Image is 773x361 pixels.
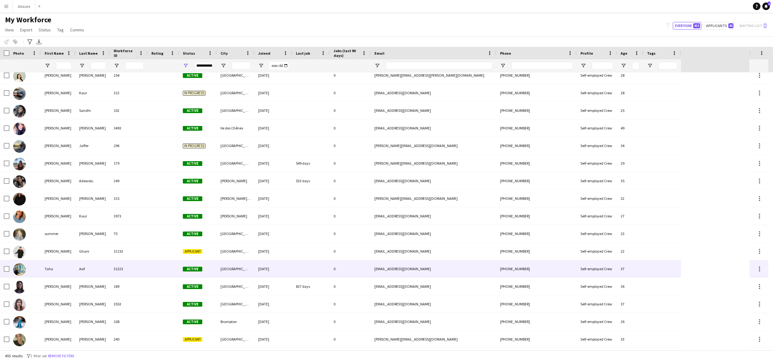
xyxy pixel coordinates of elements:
img: sonia Faria [13,123,26,135]
div: [PERSON_NAME] [41,295,75,313]
img: Tabish Ghani [13,246,26,258]
a: View [3,26,16,34]
div: 313 [110,84,148,101]
div: Sandhi [75,102,110,119]
div: [PHONE_NUMBER] [496,260,577,277]
div: 37 [617,260,643,277]
div: 549 days [292,155,330,172]
div: Self-employed Crew [577,137,617,154]
div: 837 days [292,278,330,295]
div: [DATE] [254,119,292,137]
button: Open Filter Menu [374,63,380,68]
div: Self-employed Crew [577,207,617,225]
div: [DATE] [254,313,292,330]
div: Self-employed Crew [577,190,617,207]
span: Active [183,108,202,113]
div: 0 [330,172,371,189]
div: [PERSON_NAME][EMAIL_ADDRESS][DOMAIN_NAME] [371,155,496,172]
div: [PERSON_NAME] [41,172,75,189]
input: Joined Filter Input [269,62,288,69]
img: Simrin Sandhi [13,105,26,118]
div: [PERSON_NAME] [41,155,75,172]
div: 0 [330,155,371,172]
div: [EMAIL_ADDRESS][DOMAIN_NAME] [371,295,496,313]
input: Workforce ID Filter Input [125,62,144,69]
span: Last job [296,51,310,56]
div: 189 [110,278,148,295]
div: [PERSON_NAME] [41,207,75,225]
button: Allstate [13,0,35,13]
span: Active [183,161,202,166]
input: Phone Filter Input [511,62,573,69]
div: [GEOGRAPHIC_DATA] [217,295,254,313]
div: Self-employed Crew [577,119,617,137]
button: Open Filter Menu [258,63,264,68]
a: 1 [762,3,770,10]
div: [EMAIL_ADDRESS][DOMAIN_NAME] [371,119,496,137]
input: Profile Filter Input [592,62,613,69]
div: [GEOGRAPHIC_DATA] [217,67,254,84]
div: [PHONE_NUMBER] [496,225,577,242]
div: [DATE] [254,260,292,277]
div: [PERSON_NAME] [41,67,75,84]
div: 0 [330,67,371,84]
div: [DATE] [254,172,292,189]
div: [PERSON_NAME] [41,190,75,207]
div: 533 days [292,172,330,189]
div: Self-employed Crew [577,278,617,295]
div: 33 [617,331,643,348]
div: [PHONE_NUMBER] [496,313,577,330]
div: 249 [110,172,148,189]
div: Self-employed Crew [577,84,617,101]
div: 0 [330,225,371,242]
input: Last Name Filter Input [90,62,106,69]
div: 3493 [110,119,148,137]
div: Asif [75,260,110,277]
div: [DATE] [254,295,292,313]
div: [PERSON_NAME] [75,331,110,348]
span: Profile [580,51,593,56]
div: Self-employed Crew [577,155,617,172]
div: 0 [330,313,371,330]
div: 75 [110,225,148,242]
span: Active [183,126,202,131]
div: [EMAIL_ADDRESS][DOMAIN_NAME] [371,102,496,119]
div: [PERSON_NAME][EMAIL_ADDRESS][DOMAIN_NAME] [371,190,496,207]
div: [DATE] [254,190,292,207]
a: Status [36,26,53,34]
div: [DATE] [254,84,292,101]
span: Tags [647,51,656,56]
div: [PERSON_NAME] [75,67,110,84]
span: Tag [57,27,64,33]
span: View [5,27,14,33]
div: [GEOGRAPHIC_DATA] [217,278,254,295]
div: 35 [617,172,643,189]
div: 0 [330,207,371,225]
div: [GEOGRAPHIC_DATA] [217,331,254,348]
div: [PHONE_NUMBER] [496,102,577,119]
div: Self-employed Crew [577,295,617,313]
button: Open Filter Menu [621,63,626,68]
app-action-btn: Advanced filters [26,38,34,46]
div: Ghani [75,243,110,260]
span: Active [183,302,202,307]
div: [PERSON_NAME]-Rockland [217,190,254,207]
img: Sophia Jaffer [13,140,26,153]
div: 28 [617,84,643,101]
div: 31153 [110,243,148,260]
div: [PHONE_NUMBER] [496,172,577,189]
div: [PERSON_NAME] [75,190,110,207]
div: 28 [617,67,643,84]
div: [DATE] [254,243,292,260]
div: [PERSON_NAME][EMAIL_ADDRESS][DOMAIN_NAME] [371,137,496,154]
div: [PERSON_NAME] [41,137,75,154]
span: Joined [258,51,270,56]
span: Export [20,27,32,33]
span: Active [183,320,202,324]
span: Age [621,51,627,56]
div: Self-employed Crew [577,225,617,242]
div: 29 [617,155,643,172]
div: 37 [617,295,643,313]
div: [DATE] [254,331,292,348]
div: [PERSON_NAME] [41,102,75,119]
